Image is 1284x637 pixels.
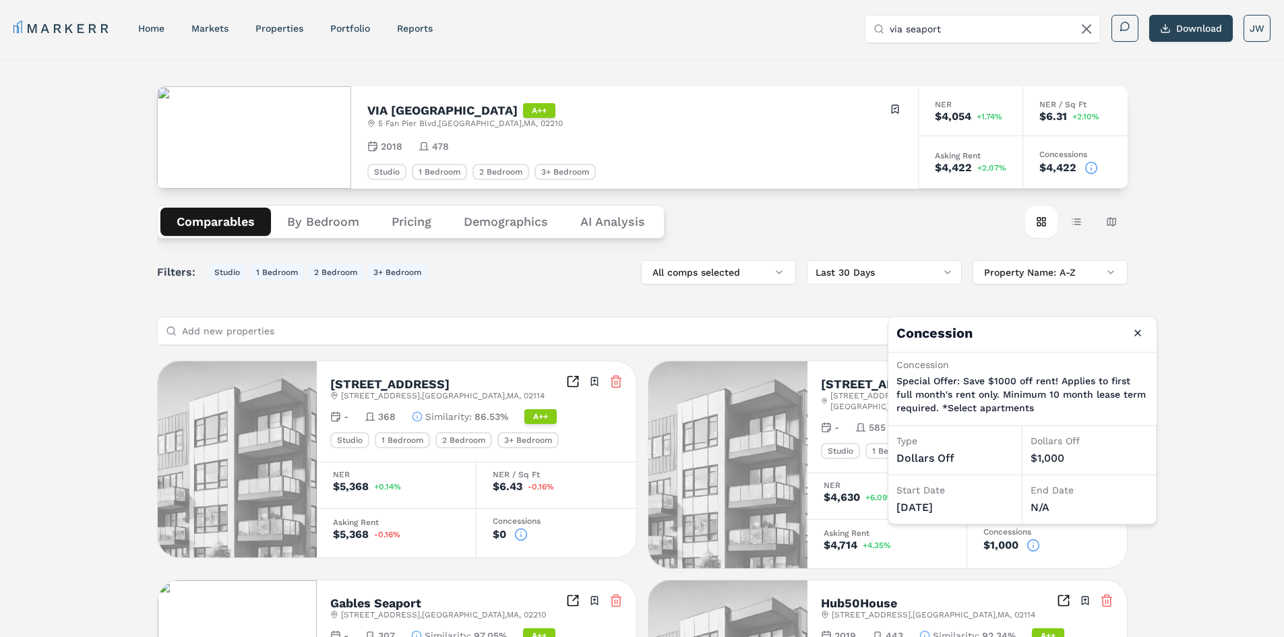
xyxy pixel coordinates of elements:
div: A++ [524,409,557,424]
button: Studio [209,264,245,280]
a: properties [255,23,303,34]
span: +6.09% [865,493,894,502]
span: -0.16% [528,483,554,491]
button: 1 Bedroom [251,264,303,280]
div: Type [896,434,1014,448]
h2: [STREET_ADDRESS] [330,378,450,390]
div: Concession [896,358,1149,371]
button: AI Analysis [564,208,661,236]
span: 585 [869,421,886,434]
span: -0.16% [374,530,400,539]
a: Inspect Comparables [566,594,580,607]
button: 3+ Bedroom [368,264,427,280]
button: All comps selected [641,260,796,284]
span: Similarity : [425,410,472,423]
h2: [STREET_ADDRESS][PERSON_NAME] [821,378,1041,390]
input: Search by MSA, ZIP, Property Name, or Address [890,16,1092,42]
div: $4,714 [824,540,857,551]
span: 2018 [381,140,402,153]
button: 2 Bedroom [309,264,363,280]
span: +1.74% [977,113,1002,121]
a: MARKERR [13,19,111,38]
div: NER / Sq Ft [1039,100,1111,109]
span: [STREET_ADDRESS] , [GEOGRAPHIC_DATA] , MA , 02114 [341,390,545,401]
div: $4,422 [935,162,972,173]
span: [STREET_ADDRESS] , [GEOGRAPHIC_DATA] , MA , 02210 [341,609,546,620]
div: Asking Rent [935,152,1006,160]
span: +4.35% [863,541,891,549]
span: [STREET_ADDRESS] , [GEOGRAPHIC_DATA] , MA , 02114 [832,609,1035,620]
button: Demographics [448,208,564,236]
div: 1 Bedroom [412,164,467,180]
div: $5,368 [333,481,369,492]
div: End Date [1031,483,1148,497]
span: [STREET_ADDRESS][PERSON_NAME] , [GEOGRAPHIC_DATA] , MA , 02118 [830,390,1057,412]
div: $6.43 [493,481,522,492]
span: 368 [378,410,396,423]
input: Add new properties [182,317,980,344]
div: Studio [821,443,860,459]
h2: Hub50House [821,597,897,609]
div: NER [824,481,950,489]
div: 2 Bedroom [435,432,492,448]
p: Special Offer: Save $1000 off rent! Applies to first full month's rent only. Minimum 10 month lea... [896,374,1149,415]
div: 1 Bedroom [865,443,921,459]
div: $5,368 [333,529,369,540]
span: 5 Fan Pier Blvd , [GEOGRAPHIC_DATA] , MA , 02210 [378,118,563,129]
div: $0 [493,529,506,540]
div: Concessions [493,517,620,525]
div: Asking Rent [333,518,460,526]
span: 86.53% [475,410,508,423]
span: 478 [432,140,449,153]
div: $4,630 [824,492,860,503]
div: NER / Sq Ft [493,471,620,479]
div: $1,000 [983,540,1018,551]
div: 2 Bedroom [472,164,529,180]
span: JW [1250,22,1264,35]
button: Comparables [160,208,271,236]
span: - [344,410,348,423]
h2: VIA [GEOGRAPHIC_DATA] [367,104,518,117]
button: Pricing [375,208,448,236]
div: Studio [330,432,369,448]
span: +0.14% [374,483,401,491]
div: Dollars Off [1031,434,1148,448]
div: [DATE] [896,499,1014,516]
div: 3+ Bedroom [497,432,559,448]
a: reports [397,23,433,34]
div: Concessions [983,528,1111,536]
button: Download [1149,15,1233,42]
button: By Bedroom [271,208,375,236]
h4: Concession [888,317,1157,352]
div: A++ [523,103,555,118]
a: Portfolio [330,23,370,34]
a: Inspect Comparables [1057,594,1070,607]
div: dollars off [896,450,1014,466]
div: $4,422 [1039,162,1076,173]
div: NER [935,100,1006,109]
div: NER [333,471,460,479]
button: Property Name: A-Z [973,260,1128,284]
div: $6.31 [1039,111,1067,122]
span: Filters: [157,264,204,280]
a: home [138,23,164,34]
div: Asking Rent [824,529,950,537]
a: Inspect Comparables [566,375,580,388]
div: $1,000 [1031,450,1148,466]
span: +2.10% [1072,113,1099,121]
div: 3+ Bedroom [534,164,596,180]
div: Studio [367,164,406,180]
span: - [834,421,839,434]
a: markets [191,23,228,34]
div: Concessions [1039,150,1111,158]
div: Start Date [896,483,1014,497]
h2: Gables Seaport [330,597,421,609]
div: 1 Bedroom [375,432,430,448]
div: N/A [1031,499,1148,516]
span: +2.07% [977,164,1006,172]
div: $4,054 [935,111,971,122]
button: JW [1244,15,1271,42]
